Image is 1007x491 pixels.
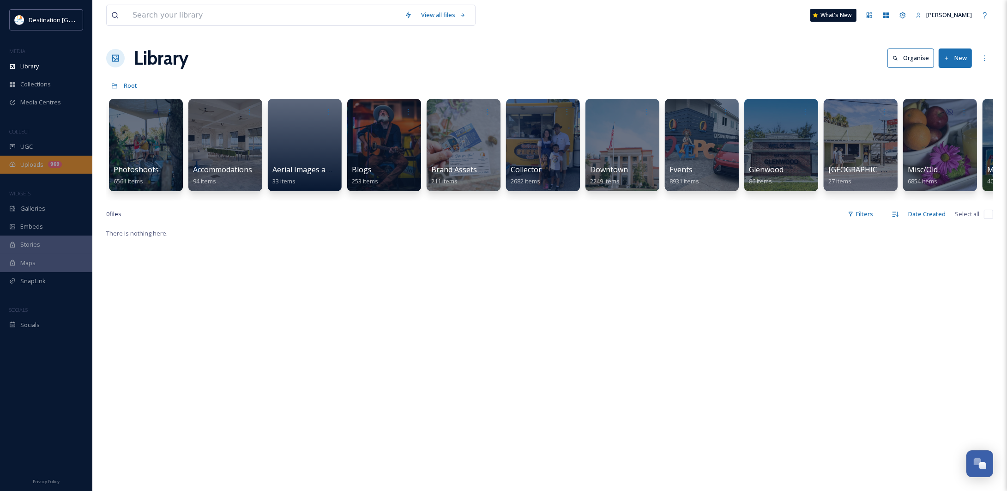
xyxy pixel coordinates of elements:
[272,165,356,185] a: Aerial Images and Video33 items
[926,11,972,19] span: [PERSON_NAME]
[939,48,972,67] button: New
[20,277,46,285] span: SnapLink
[887,48,934,67] button: Organise
[29,15,121,24] span: Destination [GEOGRAPHIC_DATA]
[9,306,28,313] span: SOCIALS
[828,165,903,185] a: [GEOGRAPHIC_DATA]27 items
[955,210,979,218] span: Select all
[590,177,620,185] span: 2249 items
[590,165,628,185] a: Downtown2249 items
[20,204,45,213] span: Galleries
[352,177,378,185] span: 253 items
[20,160,43,169] span: Uploads
[20,62,39,71] span: Library
[828,177,851,185] span: 27 items
[20,240,40,249] span: Stories
[749,164,784,175] span: Glenwood
[749,177,772,185] span: 86 items
[511,177,540,185] span: 2682 items
[669,164,693,175] span: Events
[511,164,542,175] span: Collector
[272,164,356,175] span: Aerial Images and Video
[272,177,295,185] span: 33 items
[134,44,188,72] a: Library
[904,205,950,223] div: Date Created
[114,164,159,175] span: Photoshoots
[843,205,878,223] div: Filters
[828,164,903,175] span: [GEOGRAPHIC_DATA]
[114,177,143,185] span: 6561 items
[15,15,24,24] img: download.png
[9,190,30,197] span: WIDGETS
[908,177,937,185] span: 6854 items
[20,321,40,329] span: Socials
[20,142,33,151] span: UGC
[352,165,378,185] a: Blogs253 items
[114,165,159,185] a: Photoshoots6561 items
[128,5,400,25] input: Search your library
[9,48,25,55] span: MEDIA
[810,9,856,22] a: What's New
[669,177,699,185] span: 8931 items
[33,479,60,485] span: Privacy Policy
[124,81,137,90] span: Root
[908,165,938,185] a: Misc/Old6854 items
[33,475,60,486] a: Privacy Policy
[20,80,51,89] span: Collections
[669,165,699,185] a: Events8931 items
[416,6,470,24] a: View all files
[20,98,61,107] span: Media Centres
[20,222,43,231] span: Embeds
[590,164,628,175] span: Downtown
[106,229,168,237] span: There is nothing here.
[124,80,137,91] a: Root
[431,164,477,175] span: Brand Assets
[193,165,252,185] a: Accommodations94 items
[193,164,252,175] span: Accommodations
[431,165,477,185] a: Brand Assets211 items
[9,128,29,135] span: COLLECT
[106,210,121,218] span: 0 file s
[352,164,372,175] span: Blogs
[887,48,939,67] a: Organise
[20,259,36,267] span: Maps
[911,6,977,24] a: [PERSON_NAME]
[48,161,62,168] div: 969
[908,164,938,175] span: Misc/Old
[193,177,216,185] span: 94 items
[749,165,784,185] a: Glenwood86 items
[966,450,993,477] button: Open Chat
[431,177,458,185] span: 211 items
[511,165,542,185] a: Collector2682 items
